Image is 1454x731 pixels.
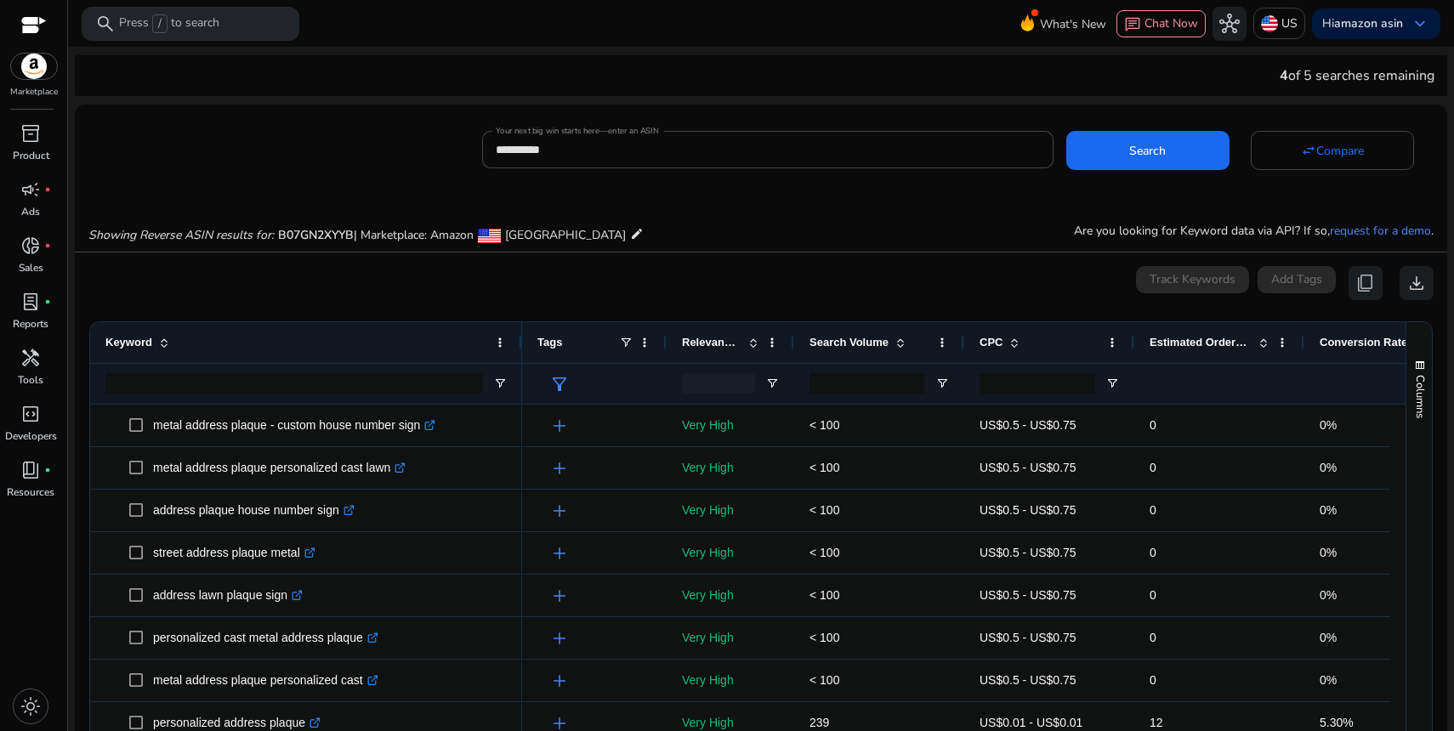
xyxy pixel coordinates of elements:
[278,227,354,243] span: B07GN2XYYB
[153,408,435,443] p: metal address plaque - custom house number sign
[153,663,378,698] p: metal address plaque personalized cast
[1316,142,1364,160] span: Compare
[1320,503,1337,517] span: 0%
[980,373,1095,394] input: CPC Filter Input
[1320,673,1337,687] span: 0%
[980,716,1082,729] span: US$0.01 - US$0.01
[153,578,303,613] p: address lawn plaque sign
[5,428,57,444] p: Developers
[1129,142,1166,160] span: Search
[1320,716,1354,729] span: 5.30%
[549,416,570,436] span: add
[1322,18,1403,30] p: Hi
[1150,336,1252,348] span: Estimated Orders/Month
[549,374,570,394] span: filter_alt
[549,543,570,564] span: add
[809,336,889,348] span: Search Volume
[95,14,116,34] span: search
[980,336,1002,348] span: CPC
[119,14,219,33] p: Press to search
[549,501,570,521] span: add
[1280,66,1288,85] span: 4
[1320,418,1337,432] span: 0%
[809,418,839,432] span: < 100
[1400,266,1434,300] button: download
[980,588,1076,602] span: US$0.5 - US$0.75
[1150,418,1156,432] span: 0
[20,235,41,256] span: donut_small
[20,696,41,717] span: light_mode
[682,493,779,528] p: Very High
[682,663,779,698] p: Very High
[682,578,779,613] p: Very High
[980,546,1076,559] span: US$0.5 - US$0.75
[1040,9,1106,39] span: What's New
[1213,7,1247,41] button: hub
[809,631,839,644] span: < 100
[20,348,41,368] span: handyman
[549,458,570,479] span: add
[980,461,1076,474] span: US$0.5 - US$0.75
[1066,131,1230,170] button: Search
[44,186,51,193] span: fiber_manual_record
[682,336,741,348] span: Relevance Score
[549,586,570,606] span: add
[20,292,41,312] span: lab_profile
[549,671,570,691] span: add
[11,54,57,79] img: amazon.svg
[1105,377,1119,390] button: Open Filter Menu
[549,628,570,649] span: add
[682,620,779,655] p: Very High
[1150,588,1156,602] span: 0
[1412,375,1428,418] span: Columns
[152,14,168,33] span: /
[44,242,51,249] span: fiber_manual_record
[980,631,1076,644] span: US$0.5 - US$0.75
[10,86,58,99] p: Marketplace
[496,125,658,137] mat-label: Your next big win starts here—enter an ASIN
[1150,631,1156,644] span: 0
[20,404,41,424] span: code_blocks
[153,450,406,485] p: metal address plaque personalized cast lawn
[1124,16,1141,33] span: chat
[354,227,474,243] span: | Marketplace: Amazon
[20,179,41,200] span: campaign
[505,227,626,243] span: [GEOGRAPHIC_DATA]
[1330,223,1431,239] a: request for a demo
[682,408,779,443] p: Very High
[20,123,41,144] span: inventory_2
[1410,14,1430,34] span: keyboard_arrow_down
[153,535,315,570] p: street address plaque metal
[1320,336,1407,348] span: Conversion Rate
[809,716,829,729] span: 239
[1150,461,1156,474] span: 0
[153,620,378,655] p: personalized cast metal address plaque
[980,673,1076,687] span: US$0.5 - US$0.75
[1320,588,1337,602] span: 0%
[13,316,48,331] p: Reports
[44,298,51,305] span: fiber_manual_record
[765,377,779,390] button: Open Filter Menu
[1219,14,1240,34] span: hub
[809,461,839,474] span: < 100
[13,148,49,163] p: Product
[809,588,839,602] span: < 100
[7,484,54,500] p: Resources
[1261,15,1278,32] img: us.svg
[1320,631,1337,644] span: 0%
[980,503,1076,517] span: US$0.5 - US$0.75
[21,204,40,219] p: Ads
[105,373,483,394] input: Keyword Filter Input
[537,336,562,348] span: Tags
[105,336,152,348] span: Keyword
[1406,273,1427,293] span: download
[493,377,507,390] button: Open Filter Menu
[44,467,51,473] span: fiber_manual_record
[1334,15,1403,31] b: amazon asin
[809,373,925,394] input: Search Volume Filter Input
[682,535,779,570] p: Very High
[153,493,355,528] p: address plaque house number sign
[1116,10,1206,37] button: chatChat Now
[1280,65,1434,86] div: of 5 searches remaining
[935,377,949,390] button: Open Filter Menu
